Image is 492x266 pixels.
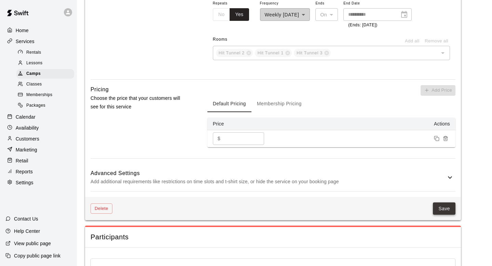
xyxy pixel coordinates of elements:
[26,60,43,67] span: Lessons
[5,36,71,46] a: Services
[16,80,74,89] div: Classes
[207,96,251,112] button: Default Pricing
[16,90,77,101] a: Memberships
[16,168,33,175] p: Reports
[16,47,77,58] a: Rentals
[91,94,186,111] p: Choose the price that your customers will see for this service
[26,81,42,88] span: Classes
[26,70,41,77] span: Camps
[16,135,39,142] p: Customers
[5,134,71,144] a: Customers
[16,69,77,79] a: Camps
[5,112,71,122] a: Calendar
[16,48,74,57] div: Rentals
[251,96,307,112] button: Membership Pricing
[26,102,45,109] span: Packages
[16,27,29,34] p: Home
[5,156,71,166] a: Retail
[16,38,35,45] p: Services
[16,79,77,90] a: Classes
[16,69,74,79] div: Camps
[16,114,36,120] p: Calendar
[91,164,455,191] div: Advanced SettingsAdd additional requirements like restrictions on time slots and t-shirt size, or...
[16,146,37,153] p: Marketing
[91,203,112,214] button: Delete
[213,8,249,21] div: outlined button group
[5,167,71,177] a: Reports
[5,177,71,188] a: Settings
[16,101,74,110] div: Packages
[16,58,77,68] a: Lessons
[91,177,446,186] p: Add additional requirements like restrictions on time slots and t-shirt size, or hide the service...
[213,37,228,42] span: Rooms
[16,157,28,164] p: Retail
[433,202,455,215] button: Save
[14,240,51,247] p: View public page
[207,118,276,130] th: Price
[26,49,41,56] span: Rentals
[348,22,407,29] p: (Ends: [DATE])
[14,228,40,235] p: Help Center
[5,123,71,133] a: Availability
[16,90,74,100] div: Memberships
[91,232,455,242] span: Participants
[5,25,71,36] a: Home
[441,134,450,143] button: Remove price
[91,169,446,178] h6: Advanced Settings
[230,8,249,21] button: Yes
[14,215,38,222] p: Contact Us
[315,8,338,21] div: On
[16,58,74,68] div: Lessons
[26,92,52,98] span: Memberships
[91,85,109,94] h6: Pricing
[16,124,39,131] p: Availability
[432,134,441,143] button: Duplicate price
[5,145,71,155] a: Marketing
[276,118,455,130] th: Actions
[16,101,77,111] a: Packages
[16,179,33,186] p: Settings
[218,135,220,142] p: $
[14,252,60,259] p: Copy public page link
